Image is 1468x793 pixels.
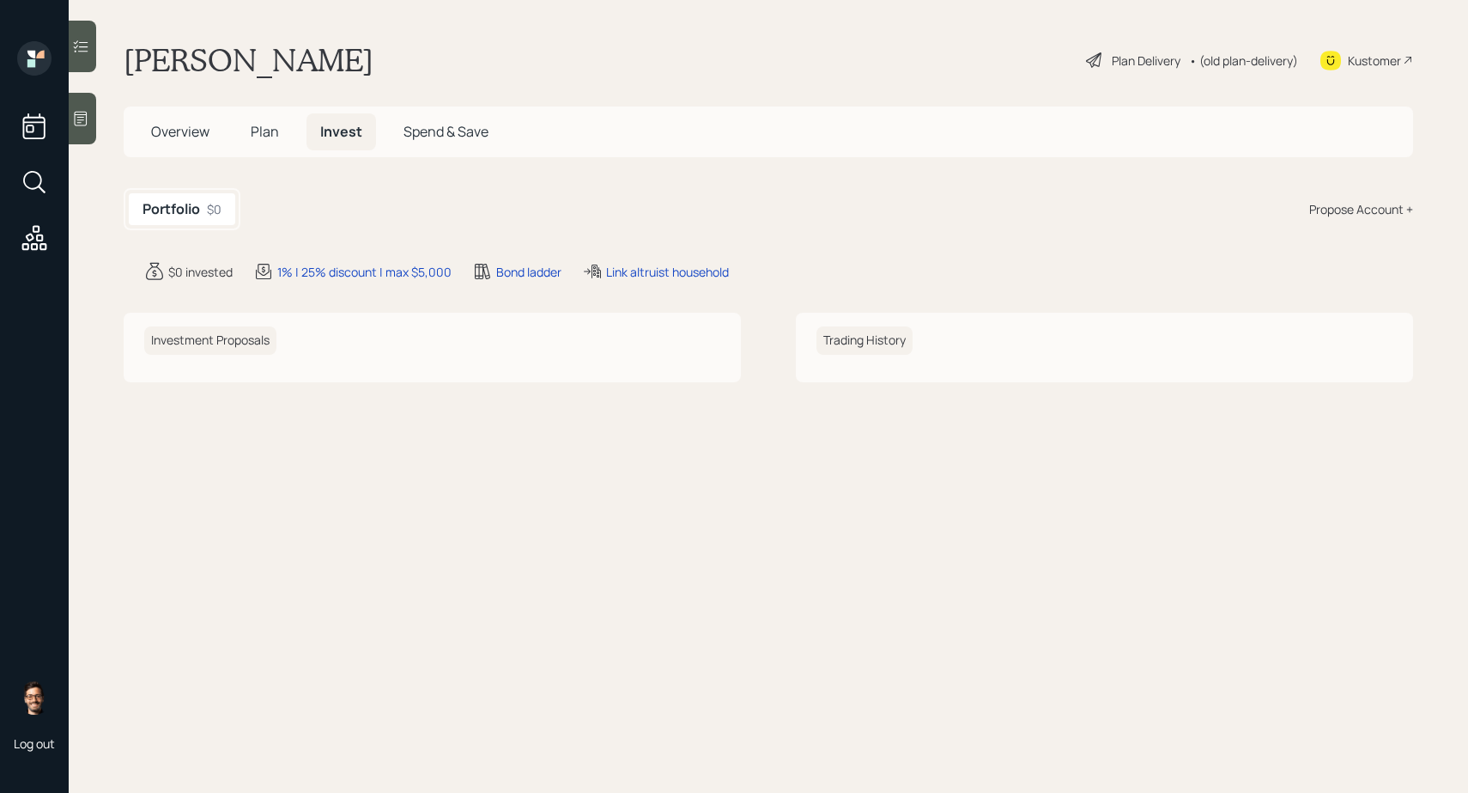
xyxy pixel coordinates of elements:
span: Overview [151,122,209,141]
h1: [PERSON_NAME] [124,41,373,79]
h6: Trading History [816,326,913,355]
div: Bond ladder [496,263,561,281]
h6: Investment Proposals [144,326,276,355]
span: Plan [251,122,279,141]
div: 1% | 25% discount | max $5,000 [277,263,452,281]
div: Kustomer [1348,52,1401,70]
div: Plan Delivery [1112,52,1180,70]
div: $0 [207,200,221,218]
span: Spend & Save [403,122,488,141]
img: sami-boghos-headshot.png [17,680,52,715]
div: • (old plan-delivery) [1189,52,1298,70]
div: Log out [14,735,55,752]
span: Invest [320,122,362,141]
div: Propose Account + [1309,200,1413,218]
h5: Portfolio [143,201,200,217]
div: $0 invested [168,263,233,281]
div: Link altruist household [606,263,729,281]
